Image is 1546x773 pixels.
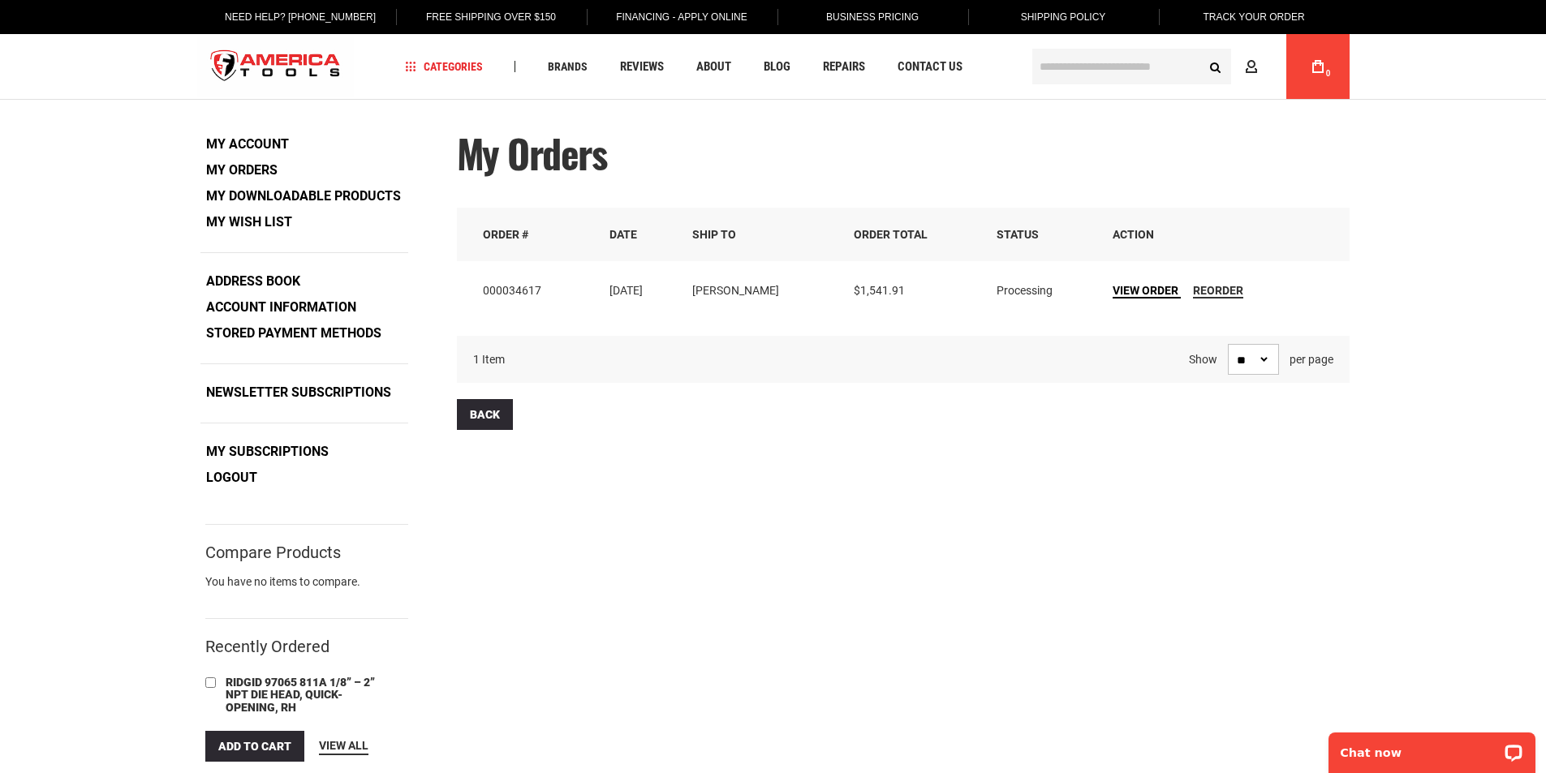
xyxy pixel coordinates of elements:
span: Shipping Policy [1021,11,1106,23]
a: store logo [197,37,355,97]
div: You have no items to compare. [205,573,408,606]
a: About [689,56,739,78]
a: Back [457,399,513,430]
td: [DATE] [598,261,681,320]
a: Repairs [816,56,872,78]
strong: Show [1189,353,1217,366]
span: 1 Item [473,353,505,366]
span: Contact Us [898,61,962,73]
span: 0 [1326,69,1331,78]
span: Brands [548,61,588,72]
strong: Compare Products [205,545,341,560]
a: View All [319,737,368,755]
th: Date [598,208,681,261]
iframe: LiveChat chat widget [1318,722,1546,773]
td: 000034617 [457,261,598,320]
a: My Subscriptions [200,440,334,464]
span: Add to Cart [218,740,291,753]
span: RIDGID 97065 811A 1/8” – 2” NPT DIE HEAD, QUICK-OPENING, RH [226,676,375,714]
strong: My Orders [200,158,283,183]
a: RIDGID 97065 811A 1/8” – 2” NPT DIE HEAD, QUICK-OPENING, RH [222,674,384,717]
a: Reviews [613,56,671,78]
a: Brands [540,56,595,78]
a: Stored Payment Methods [200,321,387,346]
span: My Orders [457,124,607,182]
a: My Account [200,132,295,157]
span: $1,541.91 [854,284,905,297]
span: Blog [764,61,790,73]
a: Logout [200,466,263,490]
span: About [696,61,731,73]
span: Reviews [620,61,664,73]
th: Ship To [681,208,842,261]
button: Add to Cart [205,731,304,762]
span: View Order [1113,284,1178,297]
a: View Order [1113,284,1181,298]
a: Blog [756,56,798,78]
strong: Recently Ordered [205,637,329,656]
a: Address Book [200,269,306,294]
span: Categories [405,61,483,72]
span: Back [470,408,500,421]
span: View All [319,739,368,752]
a: My Downloadable Products [200,184,407,208]
span: Reorder [1193,284,1243,297]
a: 0 [1303,34,1333,99]
span: per page [1290,353,1333,366]
th: Status [985,208,1101,261]
a: Categories [398,56,490,78]
a: Newsletter Subscriptions [200,380,397,405]
td: Processing [985,261,1101,320]
img: America Tools [197,37,355,97]
th: Order # [457,208,598,261]
th: Action [1101,208,1350,261]
span: Repairs [823,61,865,73]
a: Account Information [200,295,362,320]
a: Contact Us [890,56,970,78]
a: Reorder [1193,284,1243,298]
button: Search [1200,51,1231,82]
a: My Wish List [200,210,298,234]
td: [PERSON_NAME] [681,261,842,320]
th: Order Total [842,208,985,261]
